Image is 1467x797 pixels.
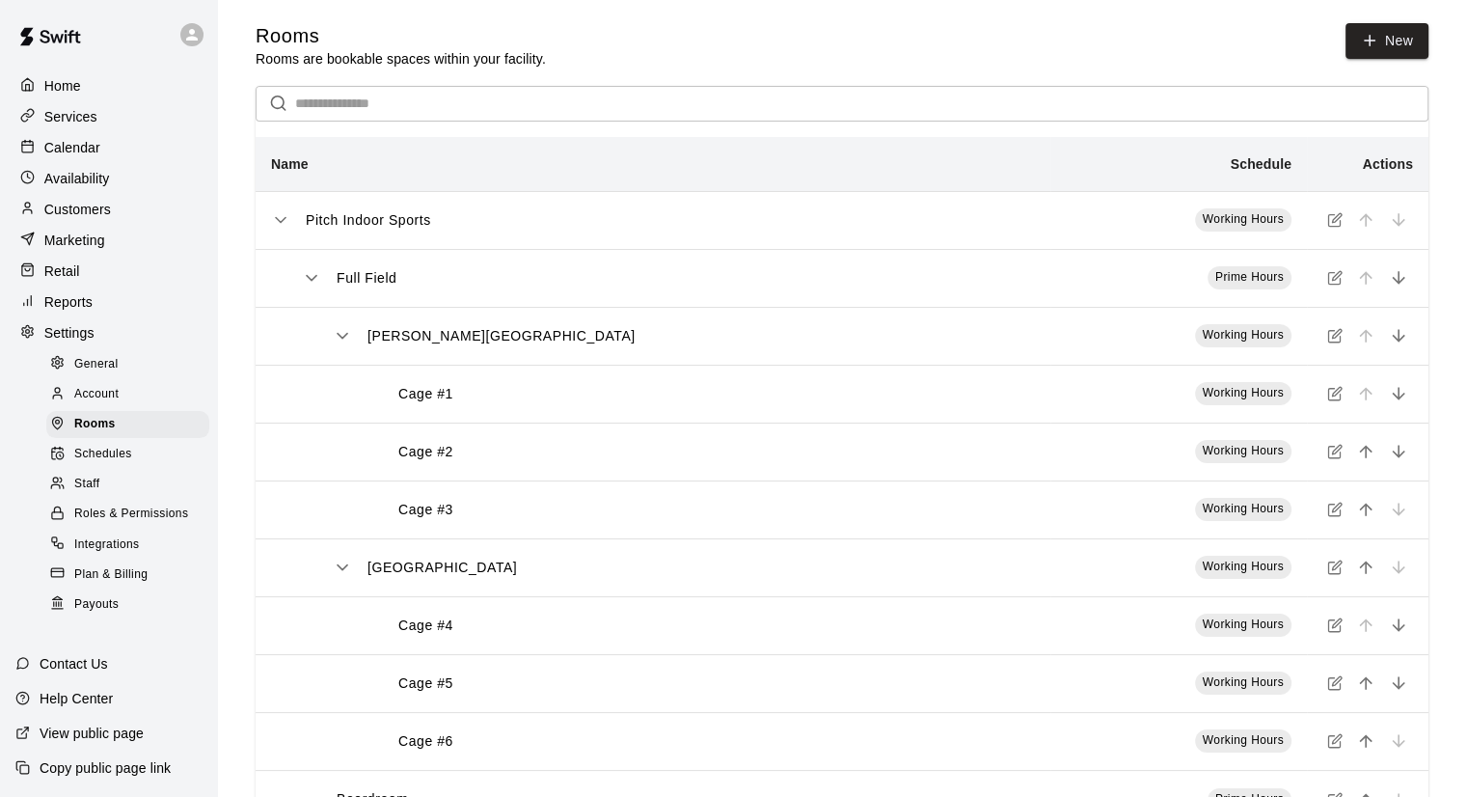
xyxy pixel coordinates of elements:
[74,475,99,494] span: Staff
[367,326,636,346] p: [PERSON_NAME][GEOGRAPHIC_DATA]
[46,471,209,498] div: Staff
[44,292,93,312] p: Reports
[1351,727,1380,756] button: move item up
[271,156,309,172] b: Name
[74,355,119,374] span: General
[398,442,453,462] p: Cage #2
[1384,611,1413,640] button: move item down
[398,500,453,520] p: Cage #3
[46,560,217,590] a: Plan & Billing
[44,200,111,219] p: Customers
[74,445,132,464] span: Schedules
[398,673,453,694] p: Cage #5
[15,102,202,131] a: Services
[46,562,209,589] div: Plan & Billing
[1203,328,1284,342] span: Working Hours
[46,410,217,440] a: Rooms
[44,323,95,343] p: Settings
[1384,437,1413,466] button: move item down
[15,318,202,347] a: Settings
[1203,618,1284,631] span: Working Hours
[74,385,119,404] span: Account
[1384,263,1413,292] button: move item down
[40,689,113,708] p: Help Center
[15,195,202,224] a: Customers
[398,384,453,404] p: Cage #1
[74,536,140,555] span: Integrations
[1384,379,1413,408] button: move item down
[15,133,202,162] a: Calendar
[1351,669,1380,698] button: move item up
[44,76,81,96] p: Home
[1384,669,1413,698] button: move item down
[1203,386,1284,399] span: Working Hours
[337,268,396,289] p: Full Field
[1215,270,1284,284] span: Prime Hours
[44,261,80,281] p: Retail
[256,49,546,69] p: Rooms are bookable spaces within your facility.
[46,381,209,408] div: Account
[1351,495,1380,524] button: move item up
[40,654,108,673] p: Contact Us
[44,107,97,126] p: Services
[398,731,453,752] p: Cage #6
[1203,212,1284,226] span: Working Hours
[1351,437,1380,466] button: move item up
[1203,444,1284,457] span: Working Hours
[46,349,217,379] a: General
[74,565,148,585] span: Plan & Billing
[15,288,202,316] a: Reports
[46,532,209,559] div: Integrations
[15,164,202,193] a: Availability
[1203,733,1284,747] span: Working Hours
[74,415,116,434] span: Rooms
[1203,675,1284,689] span: Working Hours
[256,23,546,49] h5: Rooms
[306,210,431,231] p: Pitch Indoor Sports
[1363,156,1413,172] b: Actions
[74,595,119,615] span: Payouts
[40,758,171,778] p: Copy public page link
[46,379,217,409] a: Account
[46,351,209,378] div: General
[40,724,144,743] p: View public page
[15,226,202,255] a: Marketing
[46,470,217,500] a: Staff
[46,500,217,530] a: Roles & Permissions
[1384,321,1413,350] button: move item down
[46,590,217,619] a: Payouts
[367,558,517,578] p: [GEOGRAPHIC_DATA]
[15,71,202,100] a: Home
[74,505,188,524] span: Roles & Permissions
[15,257,202,286] a: Retail
[398,616,453,636] p: Cage #4
[1345,23,1428,59] a: New
[1231,156,1291,172] b: Schedule
[44,138,100,157] p: Calendar
[44,231,105,250] p: Marketing
[46,441,209,468] div: Schedules
[46,440,217,470] a: Schedules
[1203,502,1284,515] span: Working Hours
[44,169,110,188] p: Availability
[1351,553,1380,582] button: move item up
[46,530,217,560] a: Integrations
[46,411,209,438] div: Rooms
[46,591,209,618] div: Payouts
[46,501,209,528] div: Roles & Permissions
[1203,560,1284,573] span: Working Hours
